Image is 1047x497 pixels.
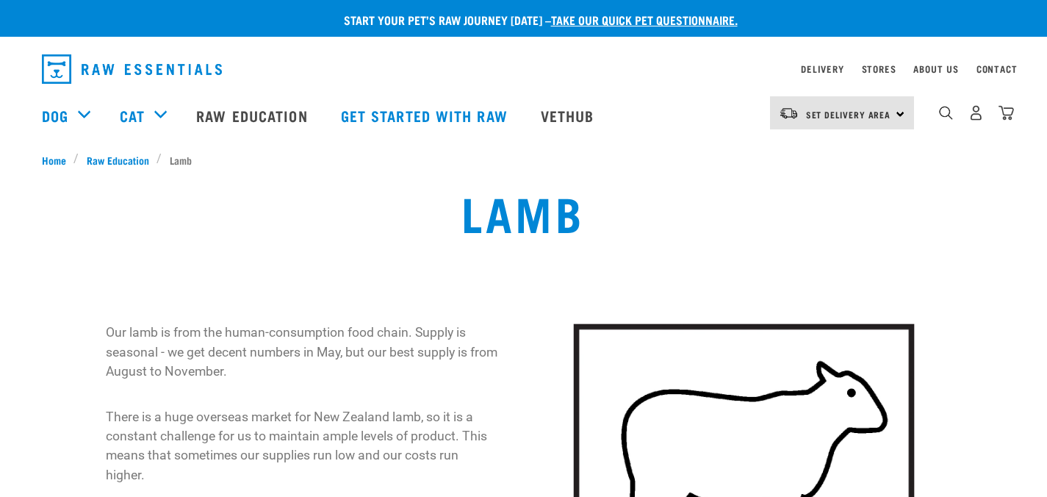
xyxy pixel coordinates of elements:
img: home-icon-1@2x.png [939,106,953,120]
a: About Us [913,66,958,71]
span: Home [42,152,66,168]
a: Stores [862,66,896,71]
img: van-moving.png [779,107,799,120]
span: Raw Education [87,152,149,168]
a: take our quick pet questionnaire. [551,16,738,23]
img: Raw Essentials Logo [42,54,222,84]
a: Dog [42,104,68,126]
nav: dropdown navigation [30,49,1018,90]
nav: breadcrumbs [42,152,1006,168]
a: Contact [976,66,1018,71]
a: Cat [120,104,145,126]
h1: Lamb [461,185,586,238]
span: Set Delivery Area [806,112,891,117]
p: There is a huge overseas market for New Zealand lamb, so it is a constant challenge for us to mai... [106,407,500,485]
a: Get started with Raw [326,86,526,145]
a: Raw Education [181,86,325,145]
p: Our lamb is from the human-consumption food chain. Supply is seasonal - we get decent numbers in ... [106,323,500,381]
img: user.png [968,105,984,121]
a: Vethub [526,86,613,145]
a: Home [42,152,74,168]
img: home-icon@2x.png [999,105,1014,121]
a: Raw Education [79,152,156,168]
a: Delivery [801,66,843,71]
